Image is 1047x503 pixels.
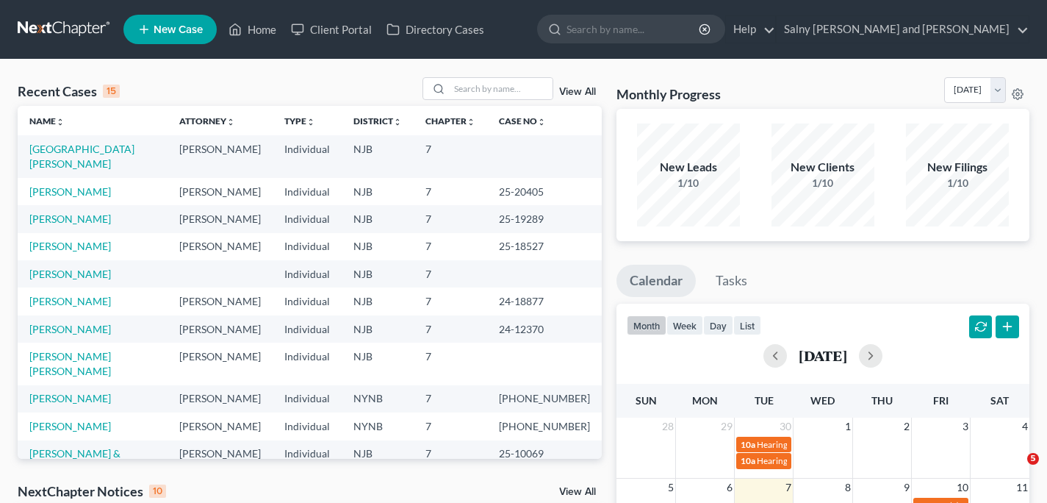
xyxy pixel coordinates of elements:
[342,413,414,440] td: NYNB
[273,440,342,482] td: Individual
[393,118,402,126] i: unfold_more
[273,260,342,288] td: Individual
[284,115,315,126] a: Typeunfold_more
[487,385,602,413] td: [PHONE_NUMBER]
[487,440,602,482] td: 25-10069
[273,343,342,385] td: Individual
[29,350,111,377] a: [PERSON_NAME] [PERSON_NAME]
[29,213,111,225] a: [PERSON_NAME]
[29,392,111,404] a: [PERSON_NAME]
[726,16,775,43] a: Help
[273,178,342,205] td: Individual
[637,176,740,190] div: 1/10
[18,82,120,100] div: Recent Cases
[284,16,379,43] a: Client Portal
[29,143,134,170] a: [GEOGRAPHIC_DATA][PERSON_NAME]
[414,413,487,440] td: 7
[933,394,949,407] span: Fri
[906,159,1009,176] div: New Filings
[103,85,120,98] div: 15
[871,394,893,407] span: Thu
[29,240,111,252] a: [PERSON_NAME]
[703,315,733,335] button: day
[342,343,414,385] td: NJB
[771,159,874,176] div: New Clients
[29,323,111,335] a: [PERSON_NAME]
[692,394,718,407] span: Mon
[627,315,666,335] button: month
[29,295,111,307] a: [PERSON_NAME]
[168,205,273,232] td: [PERSON_NAME]
[566,15,701,43] input: Search by name...
[29,185,111,198] a: [PERSON_NAME]
[499,115,546,126] a: Case Nounfold_more
[487,288,602,315] td: 24-18877
[990,394,1009,407] span: Sat
[1027,453,1039,465] span: 5
[755,394,774,407] span: Tue
[487,413,602,440] td: [PHONE_NUMBER]
[997,453,1032,488] iframe: Intercom live chat
[168,135,273,177] td: [PERSON_NAME]
[784,479,793,496] span: 7
[733,315,761,335] button: list
[29,420,111,432] a: [PERSON_NAME]
[29,268,111,280] a: [PERSON_NAME]
[18,482,166,500] div: NextChapter Notices
[342,135,414,177] td: NJB
[487,205,602,232] td: 25-19289
[342,385,414,413] td: NYNB
[666,315,703,335] button: week
[414,440,487,482] td: 7
[414,205,487,232] td: 7
[379,16,492,43] a: Directory Cases
[306,118,315,126] i: unfold_more
[168,288,273,315] td: [PERSON_NAME]
[487,233,602,260] td: 25-18527
[636,394,657,407] span: Sun
[342,288,414,315] td: NJB
[666,479,675,496] span: 5
[273,288,342,315] td: Individual
[757,439,871,450] span: Hearing for [PERSON_NAME]
[467,118,475,126] i: unfold_more
[961,418,970,435] span: 3
[273,233,342,260] td: Individual
[221,16,284,43] a: Home
[1021,418,1029,435] span: 4
[168,233,273,260] td: [PERSON_NAME]
[537,118,546,126] i: unfold_more
[342,315,414,343] td: NJB
[719,418,734,435] span: 29
[168,413,273,440] td: [PERSON_NAME]
[273,385,342,413] td: Individual
[741,439,755,450] span: 10a
[168,440,273,482] td: [PERSON_NAME]
[559,87,596,97] a: View All
[757,455,871,466] span: Hearing for [PERSON_NAME]
[414,288,487,315] td: 7
[168,343,273,385] td: [PERSON_NAME]
[342,233,414,260] td: NJB
[843,418,852,435] span: 1
[414,315,487,343] td: 7
[741,455,755,466] span: 10a
[168,178,273,205] td: [PERSON_NAME]
[902,418,911,435] span: 2
[955,479,970,496] span: 10
[414,343,487,385] td: 7
[273,205,342,232] td: Individual
[843,479,852,496] span: 8
[616,85,721,103] h3: Monthly Progress
[353,115,402,126] a: Districtunfold_more
[342,178,414,205] td: NJB
[778,418,793,435] span: 30
[771,176,874,190] div: 1/10
[725,479,734,496] span: 6
[56,118,65,126] i: unfold_more
[29,115,65,126] a: Nameunfold_more
[777,16,1029,43] a: Salny [PERSON_NAME] and [PERSON_NAME]
[902,479,911,496] span: 9
[342,260,414,288] td: NJB
[273,413,342,440] td: Individual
